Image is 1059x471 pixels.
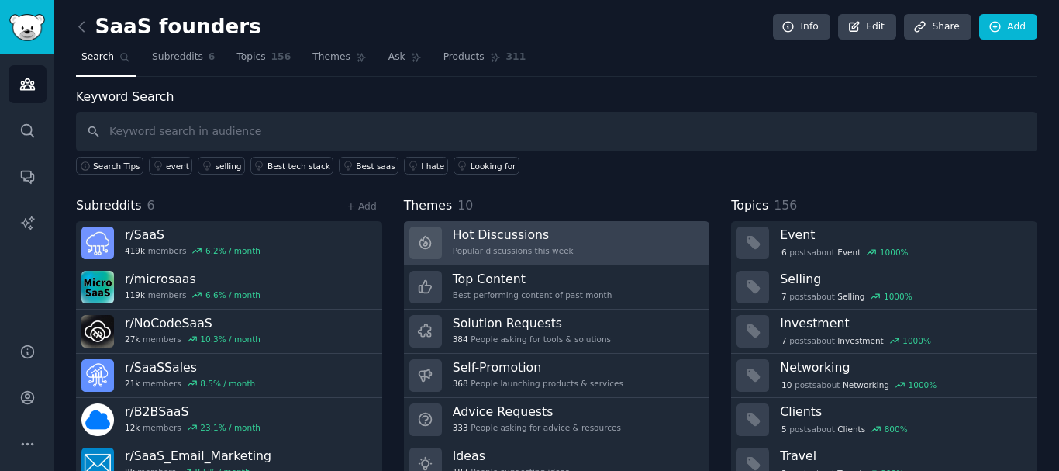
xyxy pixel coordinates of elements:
[781,335,787,346] span: 7
[731,221,1037,265] a: Event6postsaboutEvent1000%
[76,89,174,104] label: Keyword Search
[781,247,787,258] span: 6
[81,403,114,436] img: B2BSaaS
[837,247,861,258] span: Event
[731,310,1037,354] a: Investment7postsaboutInvestment1000%
[453,334,468,345] span: 384
[404,354,710,398] a: Self-Promotion368People launching products & services
[471,161,516,171] div: Looking for
[453,378,468,389] span: 368
[307,45,372,77] a: Themes
[404,398,710,442] a: Advice Requests333People asking for advice & resources
[250,157,333,175] a: Best tech stack
[149,157,192,175] a: event
[198,157,245,175] a: selling
[76,310,382,354] a: r/NoCodeSaaS27kmembers10.3% / month
[76,15,261,40] h2: SaaS founders
[125,315,260,331] h3: r/ NoCodeSaaS
[231,45,296,77] a: Topics156
[837,424,865,435] span: Clients
[125,378,140,389] span: 21k
[81,271,114,303] img: microsaas
[773,14,830,40] a: Info
[421,161,444,171] div: I hate
[76,112,1037,151] input: Keyword search in audience
[404,221,710,265] a: Hot DiscussionsPopular discussions this week
[885,424,908,435] div: 800 %
[884,291,912,302] div: 1000 %
[76,45,136,77] a: Search
[404,157,448,175] a: I hate
[780,271,1026,287] h3: Selling
[76,196,142,216] span: Subreddits
[125,359,255,376] h3: r/ SaaSSales
[81,227,114,259] img: SaaS
[125,378,255,389] div: members
[125,422,140,433] span: 12k
[404,196,453,216] span: Themes
[453,359,623,376] h3: Self-Promotion
[453,378,623,389] div: People launching products & services
[780,315,1026,331] h3: Investment
[837,291,864,302] span: Selling
[125,448,271,464] h3: r/ SaaS_Email_Marketing
[731,354,1037,398] a: Networking10postsaboutNetworking1000%
[81,359,114,392] img: SaaSSales
[76,354,382,398] a: r/SaaSSales21kmembers8.5% / month
[438,45,531,77] a: Products311
[837,335,883,346] span: Investment
[9,14,45,41] img: GummySearch logo
[781,424,787,435] span: 5
[215,161,241,171] div: selling
[81,315,114,348] img: NoCodeSaaS
[383,45,427,77] a: Ask
[979,14,1037,40] a: Add
[780,245,909,259] div: post s about
[209,50,216,64] span: 6
[453,448,570,464] h3: Ideas
[731,265,1037,310] a: Selling7postsaboutSelling1000%
[236,50,265,64] span: Topics
[453,245,574,256] div: Popular discussions this week
[93,161,140,171] span: Search Tips
[205,245,260,256] div: 6.2 % / month
[125,289,260,300] div: members
[838,14,896,40] a: Edit
[166,161,189,171] div: event
[147,45,220,77] a: Subreddits6
[780,448,1026,464] h3: Travel
[457,198,473,213] span: 10
[904,14,971,40] a: Share
[404,310,710,354] a: Solution Requests384People asking for tools & solutions
[453,422,621,433] div: People asking for advice & resources
[125,422,260,433] div: members
[781,291,787,302] span: 7
[781,379,792,390] span: 10
[506,50,526,64] span: 311
[454,157,519,175] a: Looking for
[125,334,260,345] div: members
[339,157,398,175] a: Best saas
[388,50,405,64] span: Ask
[780,289,913,303] div: post s about
[453,334,611,345] div: People asking for tools & solutions
[453,289,612,300] div: Best-performing content of past month
[780,378,938,392] div: post s about
[843,379,889,390] span: Networking
[731,196,768,216] span: Topics
[76,157,143,175] button: Search Tips
[125,227,260,243] h3: r/ SaaS
[205,289,260,300] div: 6.6 % / month
[880,247,909,258] div: 1000 %
[312,50,350,64] span: Themes
[780,359,1026,376] h3: Networking
[780,422,909,436] div: post s about
[909,379,937,390] div: 1000 %
[200,334,260,345] div: 10.3 % / month
[76,265,382,310] a: r/microsaas119kmembers6.6% / month
[200,422,260,433] div: 23.1 % / month
[453,227,574,243] h3: Hot Discussions
[780,334,932,348] div: post s about
[453,403,621,420] h3: Advice Requests
[267,161,330,171] div: Best tech stack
